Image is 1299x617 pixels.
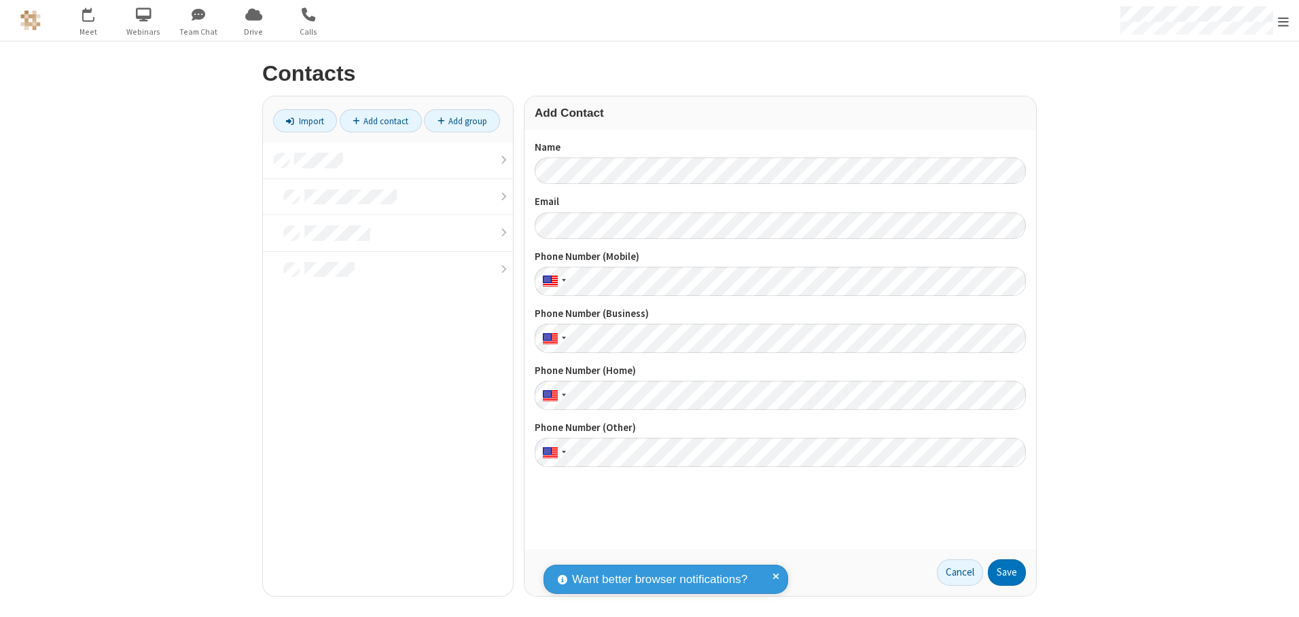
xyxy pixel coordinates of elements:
[535,306,1026,322] label: Phone Number (Business)
[535,140,1026,155] label: Name
[118,26,169,38] span: Webinars
[535,381,570,410] div: United States: + 1
[262,62,1037,86] h2: Contacts
[535,363,1026,379] label: Phone Number (Home)
[535,267,570,296] div: United States: + 1
[535,107,1026,119] h3: Add Contact
[535,438,570,467] div: United States: + 1
[535,249,1026,265] label: Phone Number (Mobile)
[63,26,114,38] span: Meet
[535,324,570,353] div: United States: + 1
[535,420,1026,436] label: Phone Number (Other)
[988,559,1026,586] button: Save
[20,10,41,31] img: QA Selenium DO NOT DELETE OR CHANGE
[424,109,500,132] a: Add group
[92,7,101,18] div: 5
[937,559,983,586] a: Cancel
[173,26,224,38] span: Team Chat
[283,26,334,38] span: Calls
[273,109,337,132] a: Import
[572,571,747,588] span: Want better browser notifications?
[535,194,1026,210] label: Email
[228,26,279,38] span: Drive
[340,109,422,132] a: Add contact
